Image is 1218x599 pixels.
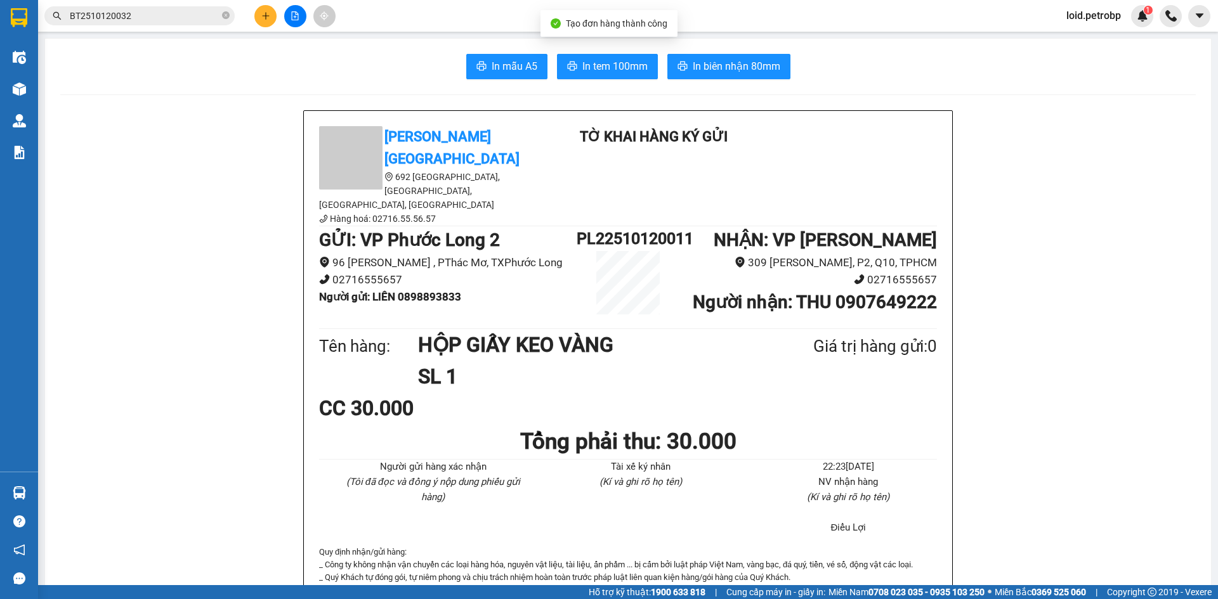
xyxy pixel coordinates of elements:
span: Miền Bắc [995,585,1086,599]
span: In mẫu A5 [492,58,537,74]
button: printerIn biên nhận 80mm [667,54,790,79]
li: 02716555657 [679,271,937,288]
li: Hàng hoá: 02716.55.56.57 [319,212,547,226]
span: Nhận: [100,12,130,25]
div: HẢI TRIỀU [100,41,180,56]
b: Người gửi : LIÊN 0898893833 [319,290,461,303]
span: 1 [1146,6,1150,15]
img: warehouse-icon [13,51,26,64]
img: warehouse-icon [13,114,26,127]
span: | [715,585,717,599]
strong: 0708 023 035 - 0935 103 250 [868,587,985,597]
div: VP Quận 5 [100,11,180,41]
div: CC 30.000 [319,392,523,424]
span: Hỗ trợ kỹ thuật: [589,585,705,599]
sup: 1 [1144,6,1153,15]
button: plus [254,5,277,27]
li: 02716555657 [319,271,577,288]
img: warehouse-icon [13,82,26,96]
img: logo-vxr [11,8,27,27]
div: MINH [11,56,91,72]
span: message [13,572,25,584]
p: _ Quý Khách tự đóng gói, tự niêm phong và chịu trách nhiệm hoàn toàn trước pháp luật liên quan ki... [319,571,937,584]
span: search [53,11,62,20]
li: NV nhận hàng [760,475,937,490]
b: [PERSON_NAME][GEOGRAPHIC_DATA] [384,129,520,167]
span: close-circle [222,11,230,19]
span: | [1096,585,1097,599]
h1: PL22510120011 [577,226,679,251]
button: file-add [284,5,306,27]
strong: 1900 633 818 [651,587,705,597]
span: Miền Nam [828,585,985,599]
span: phone [319,274,330,285]
span: environment [735,257,745,267]
img: phone-icon [1165,10,1177,22]
i: (Tôi đã đọc và đồng ý nộp dung phiếu gửi hàng) [346,476,520,503]
span: Tạo đơn hàng thành công [566,18,667,29]
span: phone [854,274,865,285]
div: Tên hàng: [319,333,418,359]
span: phone [319,214,328,223]
span: In biên nhận 80mm [693,58,780,74]
span: environment [319,257,330,267]
span: question-circle [13,515,25,527]
span: plus [261,11,270,20]
span: printer [567,61,577,73]
i: (Kí và ghi rõ họ tên) [599,476,682,487]
li: 96 [PERSON_NAME] , PThác Mơ, TXPhước Long [319,254,577,271]
p: _ Công ty không nhận vận chuyển các loại hàng hóa, nguyên vật liệu, tài liệu, ấn phẩm ... bị cấm ... [319,558,937,571]
span: printer [476,61,487,73]
button: printerIn mẫu A5 [466,54,547,79]
h1: HỘP GIẤY KEO VÀNG [418,329,752,361]
span: ⚪️ [988,589,992,595]
span: close-circle [222,10,230,22]
img: icon-new-feature [1137,10,1148,22]
li: Điểu Lợi [760,520,937,536]
span: check-circle [551,18,561,29]
div: Giá trị hàng gửi: 0 [752,333,937,359]
li: 309 [PERSON_NAME], P2, Q10, TPHCM [679,254,937,271]
li: Tài xế ký nhân [552,460,729,475]
b: GỬI : VP Phước Long 2 [319,229,500,250]
img: solution-icon [13,146,26,159]
b: Người nhận : THU 0907649222 [693,292,937,312]
span: environment [384,172,393,181]
b: NHẬN : VP [PERSON_NAME] [714,229,937,250]
button: printerIn tem 100mm [557,54,658,79]
h1: SL 1 [418,361,752,392]
button: caret-down [1188,5,1210,27]
span: loid.petrobp [1056,8,1131,23]
span: file-add [291,11,299,20]
button: aim [313,5,336,27]
span: aim [320,11,329,20]
span: printer [678,61,688,73]
input: Tìm tên, số ĐT hoặc mã đơn [70,9,219,23]
span: Cung cấp máy in - giấy in: [726,585,825,599]
h1: Tổng phải thu: 30.000 [319,424,937,459]
li: 692 [GEOGRAPHIC_DATA], [GEOGRAPHIC_DATA], [GEOGRAPHIC_DATA], [GEOGRAPHIC_DATA] [319,170,547,212]
span: copyright [1148,588,1156,596]
p: _ Công ty không kiểm tra và không chịu trách nhiệm về hiện trạng/tình trang hàng hóa bên trong củ... [319,584,937,597]
li: Người gửi hàng xác nhận [344,460,521,475]
span: Gửi: [11,12,30,25]
span: notification [13,544,25,556]
div: VP Phước Long 2 [11,11,91,56]
img: warehouse-icon [13,486,26,499]
i: (Kí và ghi rõ họ tên) [807,491,889,503]
span: In tem 100mm [582,58,648,74]
strong: 0369 525 060 [1031,587,1086,597]
li: 22:23[DATE] [760,460,937,475]
span: caret-down [1194,10,1205,22]
b: TỜ KHAI HÀNG KÝ GỬI [580,129,728,145]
